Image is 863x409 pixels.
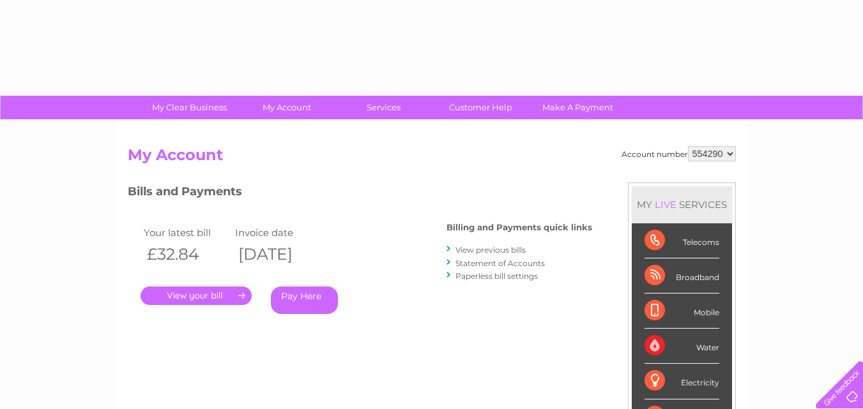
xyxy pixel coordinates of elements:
[455,271,538,281] a: Paperless bill settings
[525,96,630,119] a: Make A Payment
[645,364,719,399] div: Electricity
[141,241,233,267] th: £32.84
[632,186,732,223] div: MY SERVICES
[455,245,526,255] a: View previous bills
[645,223,719,258] div: Telecoms
[447,223,592,232] h4: Billing and Payments quick links
[271,286,338,314] a: Pay Here
[137,96,242,119] a: My Clear Business
[455,258,545,268] a: Statement of Accounts
[428,96,533,119] a: Customer Help
[141,224,233,241] td: Your latest bill
[234,96,339,119] a: My Account
[645,294,719,329] div: Mobile
[128,146,736,170] h2: My Account
[331,96,436,119] a: Services
[232,241,324,267] th: [DATE]
[622,146,736,161] div: Account number
[128,182,592,205] h3: Bills and Payments
[645,258,719,294] div: Broadband
[232,224,324,241] td: Invoice date
[652,198,679,211] div: LIVE
[645,329,719,364] div: Water
[141,286,252,305] a: .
